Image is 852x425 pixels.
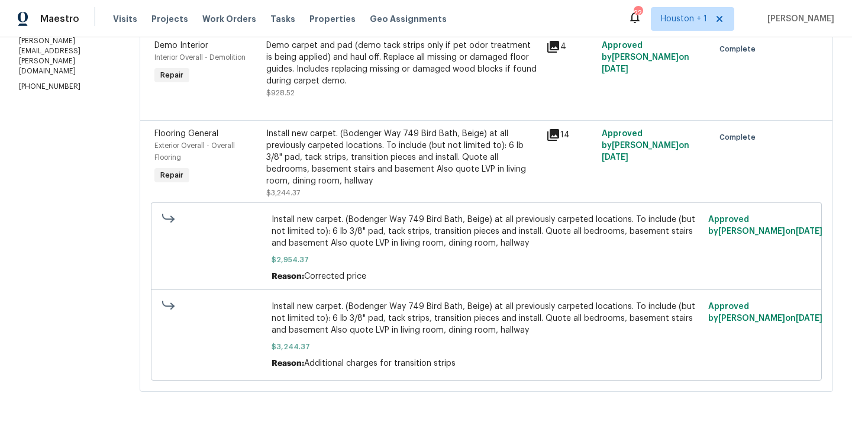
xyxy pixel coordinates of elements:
span: $928.52 [266,89,295,96]
span: [DATE] [602,153,628,162]
span: Exterior Overall - Overall Flooring [154,142,235,161]
div: 4 [546,40,595,54]
p: [PERSON_NAME][EMAIL_ADDRESS][PERSON_NAME][DOMAIN_NAME] [19,36,111,77]
span: Approved by [PERSON_NAME] on [708,302,822,323]
span: Repair [156,69,188,81]
span: Work Orders [202,13,256,25]
span: Complete [719,43,760,55]
span: Approved by [PERSON_NAME] on [708,215,822,236]
span: Demo Interior [154,41,208,50]
p: [PHONE_NUMBER] [19,82,111,92]
span: Install new carpet. (Bodenger Way 749 Bird Bath, Beige) at all previously carpeted locations. To ... [272,301,702,336]
span: Geo Assignments [370,13,447,25]
span: Maestro [40,13,79,25]
div: 14 [546,128,595,142]
span: Complete [719,131,760,143]
span: Tasks [270,15,295,23]
span: Flooring General [154,130,218,138]
span: Properties [309,13,356,25]
span: $3,244.37 [272,341,702,353]
span: Projects [151,13,188,25]
span: Additional charges for transition strips [304,359,456,368]
span: Install new carpet. (Bodenger Way 749 Bird Bath, Beige) at all previously carpeted locations. To ... [272,214,702,249]
span: [PERSON_NAME] [763,13,834,25]
div: 22 [634,7,642,19]
span: Reason: [272,359,304,368]
span: Interior Overall - Demolition [154,54,246,61]
span: [DATE] [602,65,628,73]
span: $3,244.37 [266,189,300,197]
span: [DATE] [796,227,822,236]
span: Repair [156,169,188,181]
span: Approved by [PERSON_NAME] on [602,41,689,73]
span: Reason: [272,272,304,281]
span: Corrected price [304,272,366,281]
span: Approved by [PERSON_NAME] on [602,130,689,162]
span: Visits [113,13,137,25]
div: Install new carpet. (Bodenger Way 749 Bird Bath, Beige) at all previously carpeted locations. To ... [266,128,539,187]
span: $2,954.37 [272,254,702,266]
div: Demo carpet and pad (demo tack strips only if pet odor treatment is being applied) and haul off. ... [266,40,539,87]
span: [DATE] [796,314,822,323]
span: Houston + 1 [661,13,707,25]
